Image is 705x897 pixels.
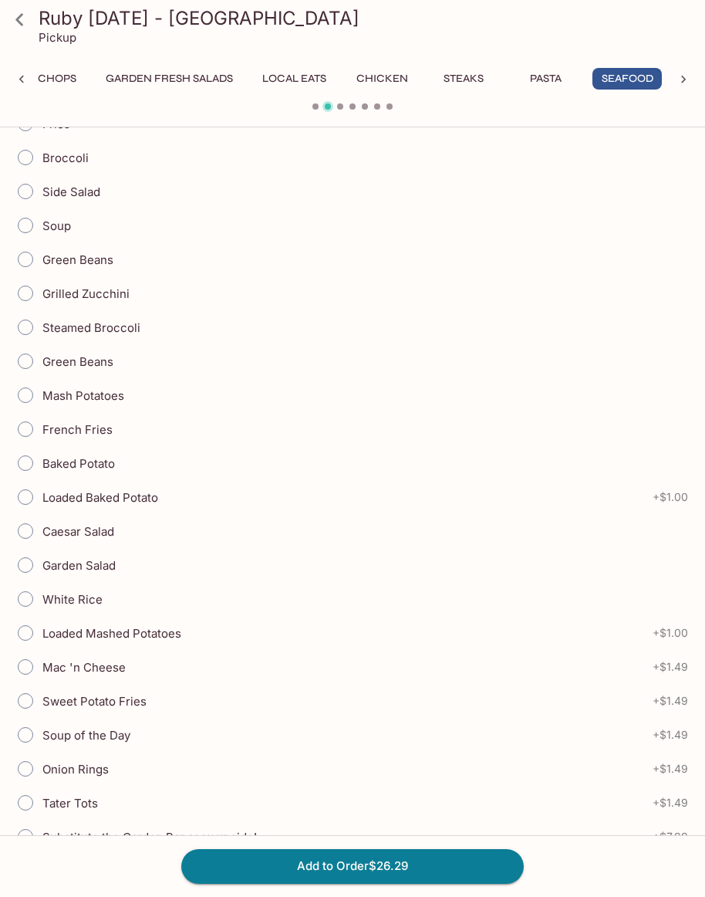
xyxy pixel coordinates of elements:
span: Loaded Mashed Potatoes [42,626,181,641]
span: Broccoli [42,151,89,165]
span: Loaded Baked Potato [42,490,158,505]
button: Seafood [592,68,662,90]
span: Tater Tots [42,796,98,811]
span: Onion Rings [42,762,109,777]
button: Add to Order$26.29 [181,849,524,883]
p: Pickup [39,30,76,45]
button: Local Eats [254,68,335,90]
span: + $1.00 [653,627,688,639]
span: + $7.99 [653,831,688,843]
button: Steaks [429,68,498,90]
span: Soup of the Day [42,728,130,743]
span: Soup [42,218,71,233]
h3: Ruby [DATE] - [GEOGRAPHIC_DATA] [39,6,693,30]
span: White Rice [42,592,103,607]
span: French Fries [42,422,113,437]
span: + $1.49 [653,763,688,775]
span: Sweet Potato Fries [42,694,147,709]
span: + $1.49 [653,661,688,673]
span: + $1.00 [653,491,688,503]
span: + $1.49 [653,695,688,707]
span: Garden Salad [42,558,116,573]
span: Green Beans [42,252,113,267]
span: Substitute the Garden Bar as your side! [42,830,257,845]
span: Green Beans [42,354,113,369]
span: Caesar Salad [42,524,114,539]
span: Grilled Zucchini [42,286,130,301]
span: Side Salad [42,184,100,199]
span: Baked Potato [42,456,115,471]
span: + $1.49 [653,797,688,809]
span: + $1.49 [653,729,688,741]
button: Chicken [347,68,417,90]
button: Pasta [511,68,580,90]
span: Steamed Broccoli [42,320,140,335]
span: Mac 'n Cheese [42,660,126,675]
span: Mash Potatoes [42,388,124,403]
button: Garden Fresh Salads [97,68,241,90]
